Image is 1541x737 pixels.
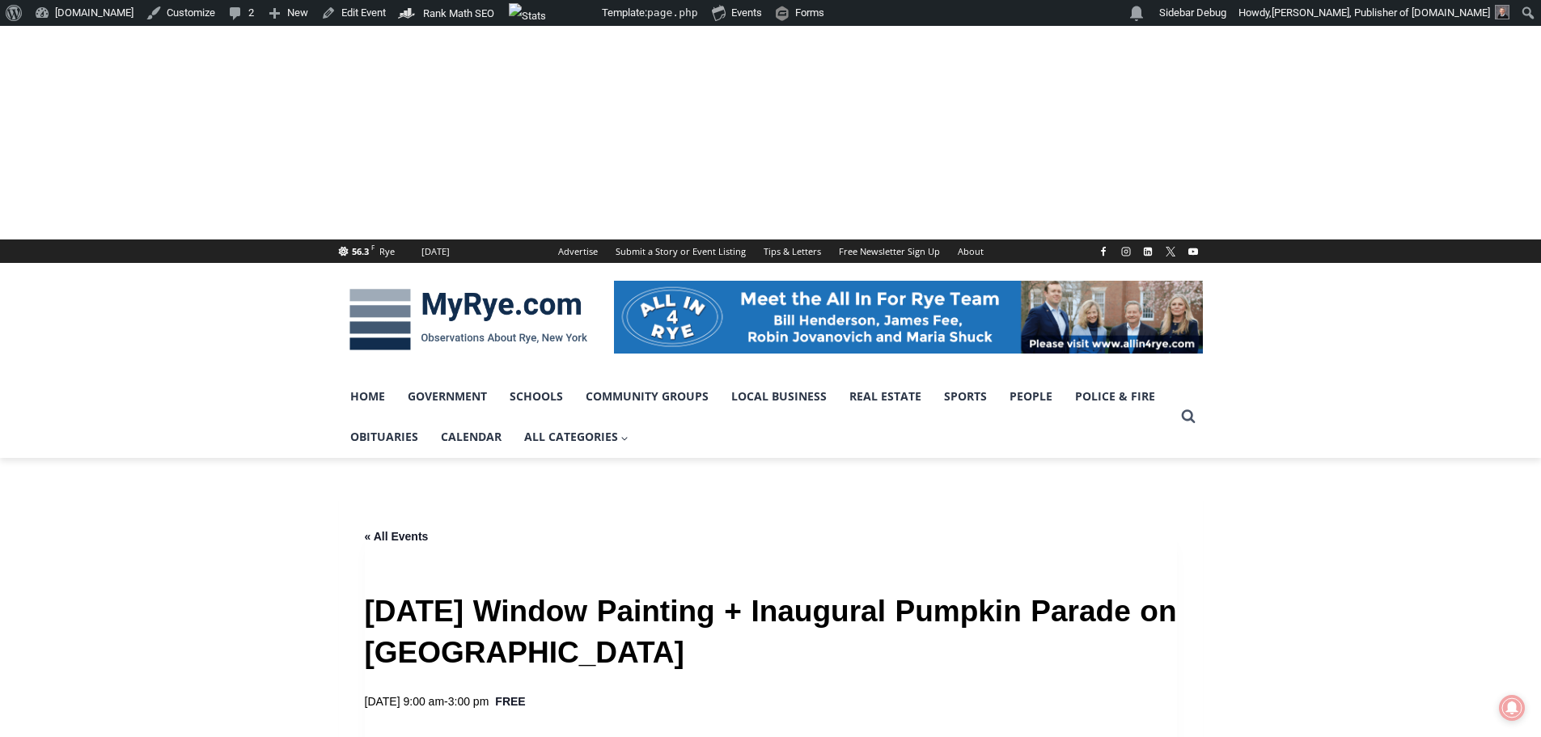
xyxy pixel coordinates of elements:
[1161,242,1180,261] a: X
[549,239,607,263] a: Advertise
[498,376,574,417] a: Schools
[365,693,489,711] h2: -
[1116,242,1136,261] a: Instagram
[949,239,993,263] a: About
[1272,6,1490,19] span: [PERSON_NAME], Publisher of [DOMAIN_NAME]
[365,530,429,543] a: « All Events
[1064,376,1166,417] a: Police & Fire
[421,244,450,259] div: [DATE]
[524,428,629,446] span: All Categories
[339,376,396,417] a: Home
[339,277,598,362] img: MyRye.com
[495,693,525,711] span: Free
[1094,242,1113,261] a: Facebook
[509,3,599,23] img: Views over 48 hours. Click for more Jetpack Stats.
[365,591,1177,673] h1: [DATE] Window Painting + Inaugural Pumpkin Parade on [GEOGRAPHIC_DATA]
[423,7,494,19] span: Rank Math SEO
[933,376,998,417] a: Sports
[379,244,395,259] div: Rye
[430,417,513,457] a: Calendar
[513,417,641,457] a: All Categories
[998,376,1064,417] a: People
[371,243,375,252] span: F
[755,239,830,263] a: Tips & Letters
[549,239,993,263] nav: Secondary Navigation
[1183,242,1203,261] a: YouTube
[352,245,369,257] span: 56.3
[830,239,949,263] a: Free Newsletter Sign Up
[720,376,838,417] a: Local Business
[396,376,498,417] a: Government
[365,695,445,708] span: [DATE] 9:00 am
[614,281,1203,354] img: All in for Rye
[339,376,1174,458] nav: Primary Navigation
[838,376,933,417] a: Real Estate
[1138,242,1158,261] a: Linkedin
[448,695,489,708] span: 3:00 pm
[647,6,698,19] span: page.php
[574,376,720,417] a: Community Groups
[607,239,755,263] a: Submit a Story or Event Listing
[1174,402,1203,431] button: View Search Form
[339,417,430,457] a: Obituaries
